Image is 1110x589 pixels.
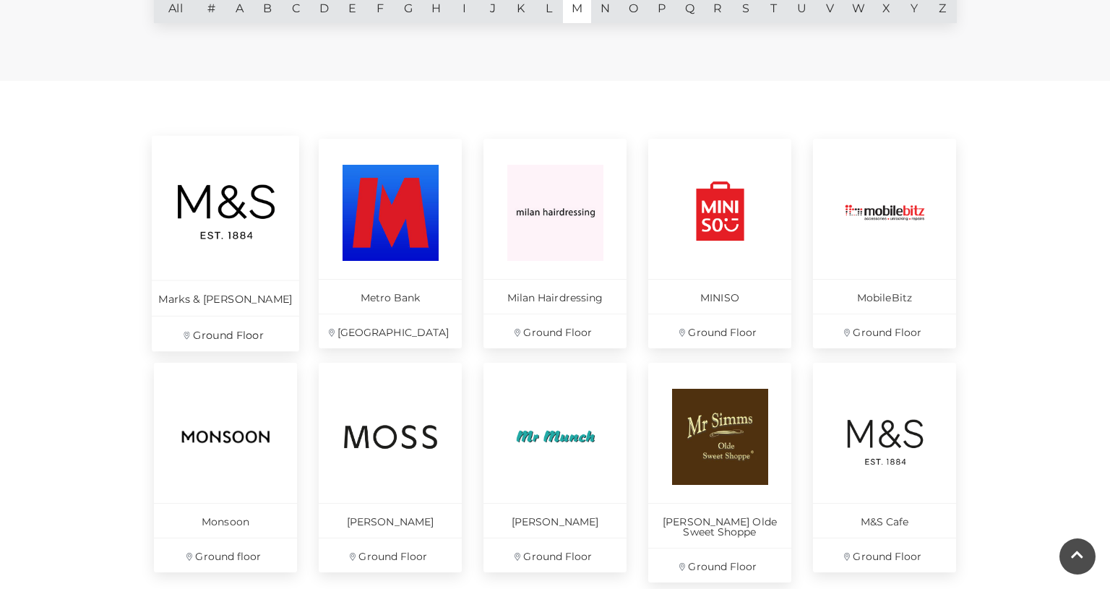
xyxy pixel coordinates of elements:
a: Milan Hairdressing Ground Floor [483,139,627,348]
p: [PERSON_NAME] Olde Sweet Shoppe [648,503,791,548]
p: Monsoon [154,503,297,538]
p: Ground Floor [152,316,299,351]
a: M&S Cafe Ground Floor [813,363,956,572]
p: Ground Floor [813,314,956,348]
p: Milan Hairdressing [483,279,627,314]
p: Ground Floor [483,538,627,572]
a: [PERSON_NAME] Ground Floor [319,363,462,572]
p: [GEOGRAPHIC_DATA] [319,314,462,348]
p: Ground Floor [483,314,627,348]
p: MobileBitz [813,279,956,314]
p: Marks & [PERSON_NAME] [152,280,299,315]
p: Metro Bank [319,279,462,314]
p: Ground Floor [813,538,956,572]
a: Marks & [PERSON_NAME] Ground Floor [152,136,299,352]
p: Ground Floor [648,548,791,582]
a: [PERSON_NAME] Ground Floor [483,363,627,572]
p: Ground Floor [319,538,462,572]
p: Ground floor [154,538,297,572]
p: M&S Cafe [813,503,956,538]
a: [PERSON_NAME] Olde Sweet Shoppe Ground Floor [648,363,791,582]
p: [PERSON_NAME] [483,503,627,538]
a: Metro Bank [GEOGRAPHIC_DATA] [319,139,462,348]
a: Monsoon Ground floor [154,363,297,572]
p: [PERSON_NAME] [319,503,462,538]
a: MobileBitz Ground Floor [813,139,956,348]
p: MINISO [648,279,791,314]
a: MINISO Ground Floor [648,139,791,348]
p: Ground Floor [648,314,791,348]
